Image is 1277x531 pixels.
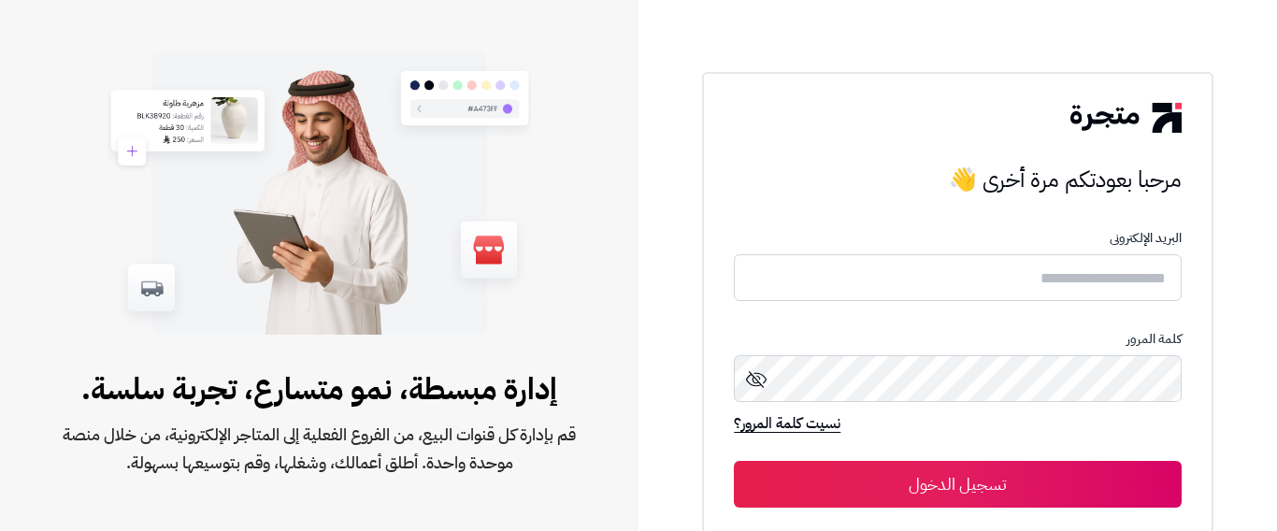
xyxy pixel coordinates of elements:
a: نسيت كلمة المرور؟ [734,412,840,438]
img: logo-2.png [1070,103,1181,133]
p: البريد الإلكترونى [734,231,1181,246]
button: تسجيل الدخول [734,461,1181,508]
p: كلمة المرور [734,332,1181,347]
span: إدارة مبسطة، نمو متسارع، تجربة سلسة. [60,366,579,411]
span: قم بإدارة كل قنوات البيع، من الفروع الفعلية إلى المتاجر الإلكترونية، من خلال منصة موحدة واحدة. أط... [60,421,579,477]
h3: مرحبا بعودتكم مرة أخرى 👋 [734,161,1181,198]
